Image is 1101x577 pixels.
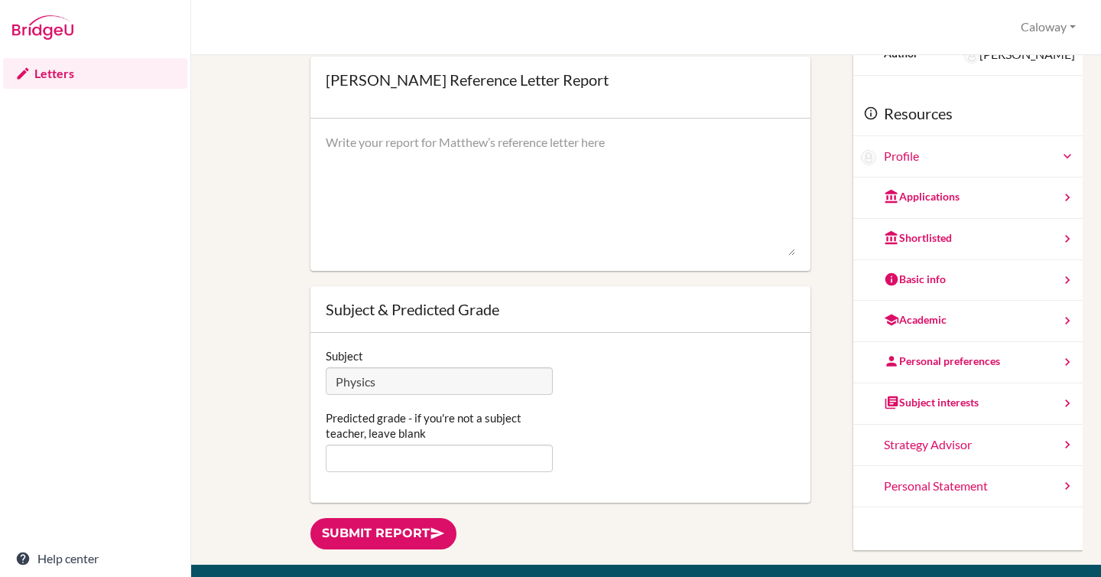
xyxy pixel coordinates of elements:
div: [PERSON_NAME] [964,46,1075,64]
div: Basic info [884,272,946,287]
div: Resources [853,91,1083,137]
a: Letters [3,58,187,89]
a: Personal preferences [853,342,1083,383]
a: Basic info [853,260,1083,302]
img: Bridge-U [12,15,73,40]
div: Subject interests [884,395,979,410]
a: Submit report [310,518,456,549]
label: Predicted grade - if you're not a subject teacher, leave blank [326,410,553,441]
div: Academic [884,312,947,328]
div: Personal preferences [884,354,1000,369]
img: Stacey Frallicciardi [964,48,979,64]
a: Profile [884,148,1075,165]
div: Shortlisted [884,230,952,246]
div: [PERSON_NAME] Reference Letter Report [326,72,609,87]
a: Subject interests [853,383,1083,425]
a: Help center [3,543,187,574]
div: Applications [884,189,960,204]
label: Subject [326,348,363,363]
a: Applications [853,178,1083,219]
a: Academic [853,301,1083,342]
button: Caloway [1014,13,1083,41]
a: Shortlisted [853,219,1083,260]
a: Strategy Advisor [853,425,1083,466]
div: Subject & Predicted Grade [326,302,795,317]
a: Personal Statement [853,466,1083,507]
img: Matthew Wijono [861,150,876,165]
